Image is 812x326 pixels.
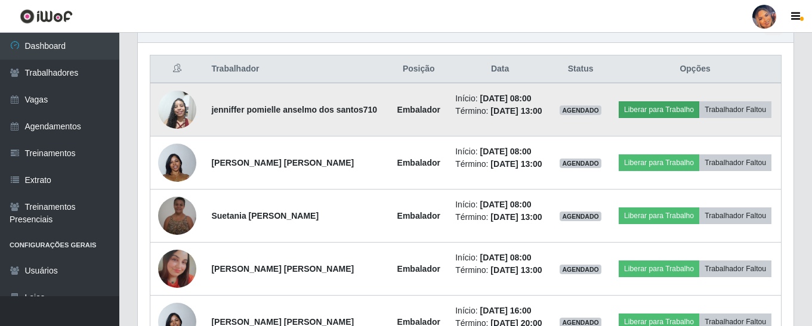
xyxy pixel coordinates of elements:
[560,105,601,115] span: AGENDADO
[455,145,545,158] li: Início:
[560,159,601,168] span: AGENDADO
[560,212,601,221] span: AGENDADO
[455,158,545,170] li: Término:
[699,260,771,277] button: Trabalhador Faltou
[211,211,319,221] strong: Suetania [PERSON_NAME]
[397,211,440,221] strong: Embalador
[619,260,699,277] button: Liberar para Trabalho
[158,137,196,188] img: 1695763704328.jpeg
[560,265,601,274] span: AGENDADO
[448,55,552,83] th: Data
[455,264,545,277] li: Término:
[211,105,377,114] strong: jenniffer pomielle anselmo dos santos710
[699,101,771,118] button: Trabalhador Faltou
[480,306,531,315] time: [DATE] 16:00
[490,106,542,116] time: [DATE] 13:00
[480,200,531,209] time: [DATE] 08:00
[699,207,771,224] button: Trabalhador Faltou
[490,159,542,169] time: [DATE] 13:00
[619,101,699,118] button: Liberar para Trabalho
[455,105,545,117] li: Término:
[211,158,354,167] strong: [PERSON_NAME] [PERSON_NAME]
[397,105,440,114] strong: Embalador
[455,198,545,211] li: Início:
[455,252,545,264] li: Início:
[619,207,699,224] button: Liberar para Trabalho
[158,84,196,135] img: 1681423933642.jpeg
[490,212,542,222] time: [DATE] 13:00
[480,253,531,262] time: [DATE] 08:00
[455,305,545,317] li: Início:
[158,250,196,288] img: 1749572349295.jpeg
[480,94,531,103] time: [DATE] 08:00
[397,264,440,274] strong: Embalador
[480,147,531,156] time: [DATE] 08:00
[609,55,781,83] th: Opções
[619,154,699,171] button: Liberar para Trabalho
[211,264,354,274] strong: [PERSON_NAME] [PERSON_NAME]
[397,158,440,167] strong: Embalador
[699,154,771,171] button: Trabalhador Faltou
[158,197,196,235] img: 1732824869480.jpeg
[389,55,448,83] th: Posição
[204,55,389,83] th: Trabalhador
[20,9,73,24] img: CoreUI Logo
[490,265,542,275] time: [DATE] 13:00
[455,92,545,105] li: Início:
[455,211,545,223] li: Término:
[552,55,609,83] th: Status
